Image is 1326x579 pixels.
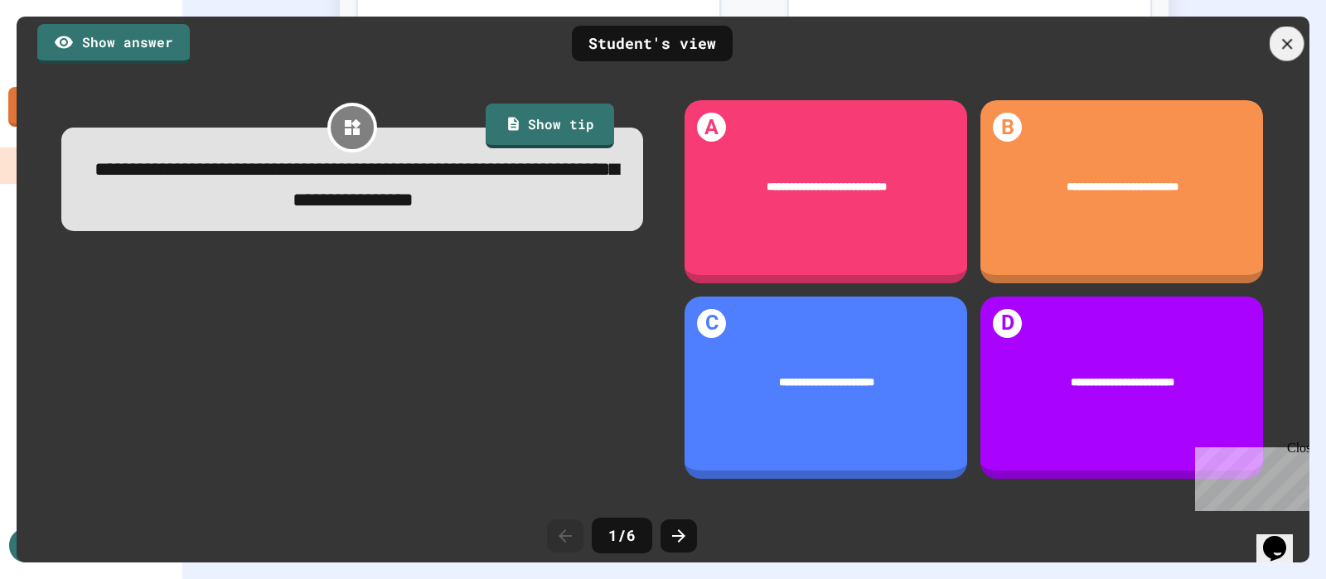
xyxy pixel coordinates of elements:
iframe: chat widget [1256,513,1309,562]
div: Student's view [572,26,733,61]
div: 1 / 6 [592,518,652,553]
div: Chat with us now!Close [7,7,114,105]
a: Show answer [37,24,190,64]
iframe: chat widget [1188,441,1309,511]
h1: B [993,113,1022,142]
a: Show tip [486,104,614,148]
h1: D [993,309,1022,338]
h1: C [697,309,726,338]
h1: A [697,113,726,142]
